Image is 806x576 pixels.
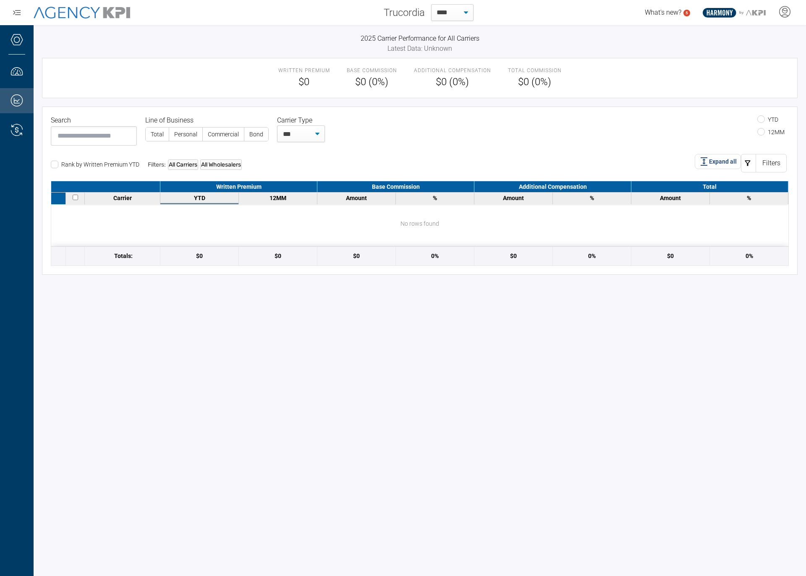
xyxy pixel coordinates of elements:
div: % [398,195,472,201]
label: Commercial [203,128,244,141]
button: Expand all [695,154,741,169]
label: Search [51,115,74,125]
div: Written Premium [160,181,317,192]
div: $0 [667,252,674,261]
div: YTD [162,195,236,201]
label: Rank by Written Premium YTD [51,161,139,168]
span: Total Commission [508,67,562,74]
span: What's new? [645,8,681,16]
div: Filters [756,154,787,172]
div: % [712,195,786,201]
span: Written Premium [278,67,330,74]
img: AgencyKPI [34,7,130,19]
div: All Carriers [168,159,198,170]
label: Carrier Type [277,115,316,125]
span: $0 (0%) [508,74,562,89]
h3: 2025 Carrier Performance for All Carriers [42,34,798,44]
span: Totals: [114,252,133,261]
span: Expand all [709,157,737,166]
button: Filters [741,154,787,172]
div: $0 [353,252,360,261]
div: Additional Compensation [474,181,631,192]
div: 0% [746,252,753,261]
span: Additional Compensation [414,67,491,74]
label: Total [146,128,169,141]
div: $0 [196,252,203,261]
span: Trucordia [384,5,425,20]
div: Carrier [87,195,158,201]
a: 5 [683,10,690,16]
div: Amount [476,195,550,201]
label: YTD [757,116,778,123]
div: % [555,195,629,201]
div: Amount [633,195,707,201]
div: Amount [319,195,393,201]
span: $0 (0%) [347,74,397,89]
text: 5 [686,10,688,15]
div: $0 [275,252,281,261]
label: Personal [169,128,202,141]
span: $0 [278,74,330,89]
label: 12MM [757,129,785,136]
span: Latest Data: Unknown [387,44,452,52]
span: 12 months data from the last reported month [270,195,286,201]
div: $0 [510,252,517,261]
div: Base Commission [317,181,474,192]
span: Base Commission [347,67,397,74]
legend: Line of Business [145,115,269,125]
div: Filters: [148,159,242,170]
div: All Wholesalers [200,159,242,170]
div: 0% [588,252,596,261]
label: Bond [244,128,268,141]
span: $0 (0%) [414,74,491,89]
div: 0% [431,252,439,261]
div: Total [631,181,788,192]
